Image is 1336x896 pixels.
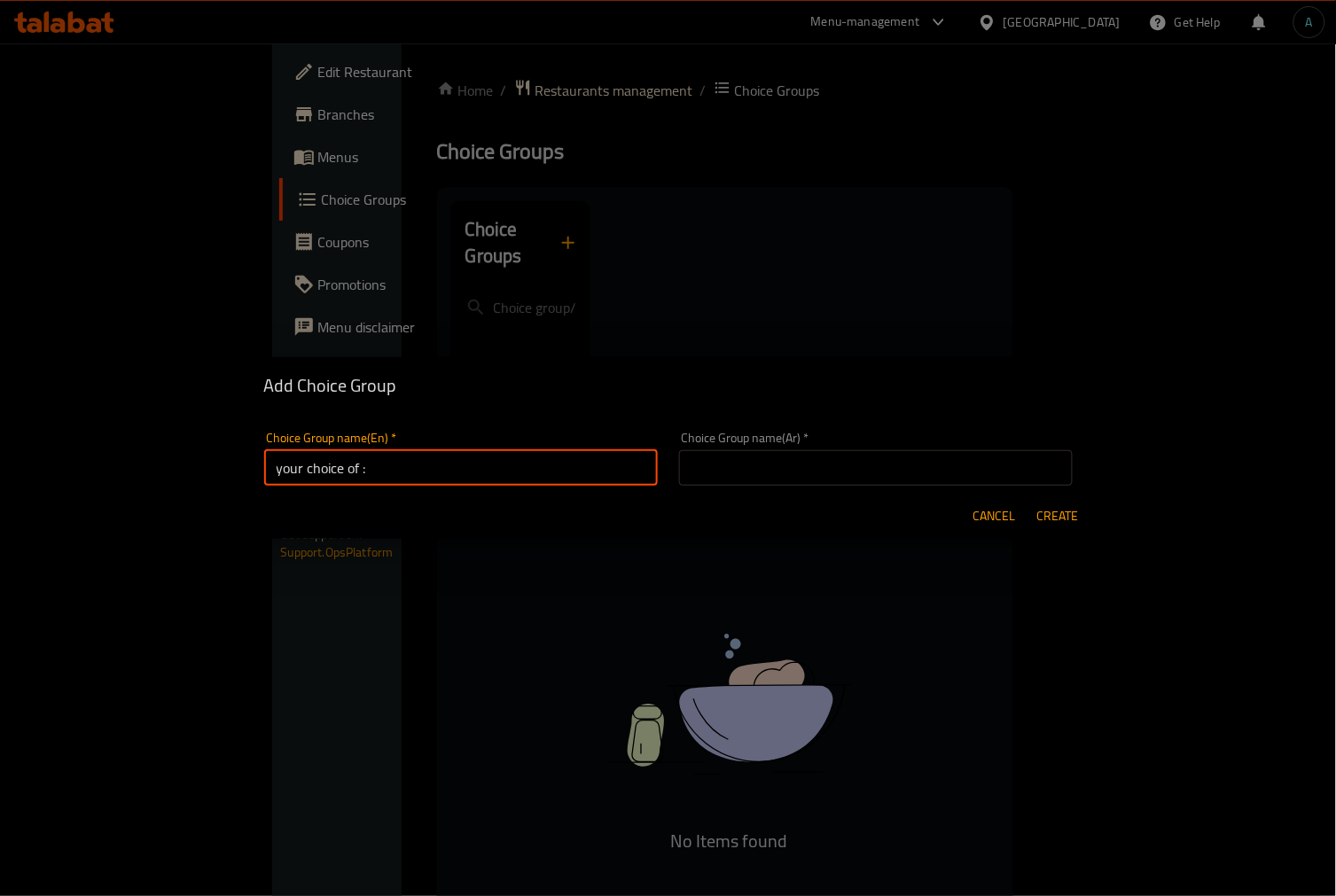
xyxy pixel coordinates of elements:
[264,371,1073,400] h2: Add Choice Group
[264,450,658,486] input: Please enter Choice Group name(en)
[1037,505,1080,527] span: Create
[973,505,1016,527] span: Cancel
[679,450,1073,486] input: Please enter Choice Group name(ar)
[966,500,1023,533] button: Cancel
[1030,500,1087,533] button: Create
